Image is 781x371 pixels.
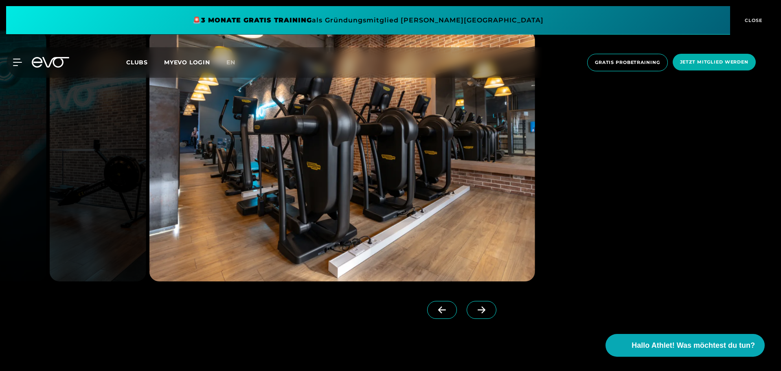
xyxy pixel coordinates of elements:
a: Clubs [126,58,164,66]
a: Jetzt Mitglied werden [670,54,758,71]
span: CLOSE [743,17,763,24]
img: evofitness [149,31,535,281]
img: evofitness [50,31,146,281]
span: Gratis Probetraining [595,59,660,66]
span: Jetzt Mitglied werden [680,59,748,66]
span: Hallo Athlet! Was möchtest du tun? [632,340,755,351]
button: Hallo Athlet! Was möchtest du tun? [605,334,765,357]
span: en [226,59,235,66]
a: Gratis Probetraining [585,54,670,71]
button: CLOSE [730,6,775,35]
a: MYEVO LOGIN [164,59,210,66]
span: Clubs [126,59,148,66]
a: en [226,58,245,67]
